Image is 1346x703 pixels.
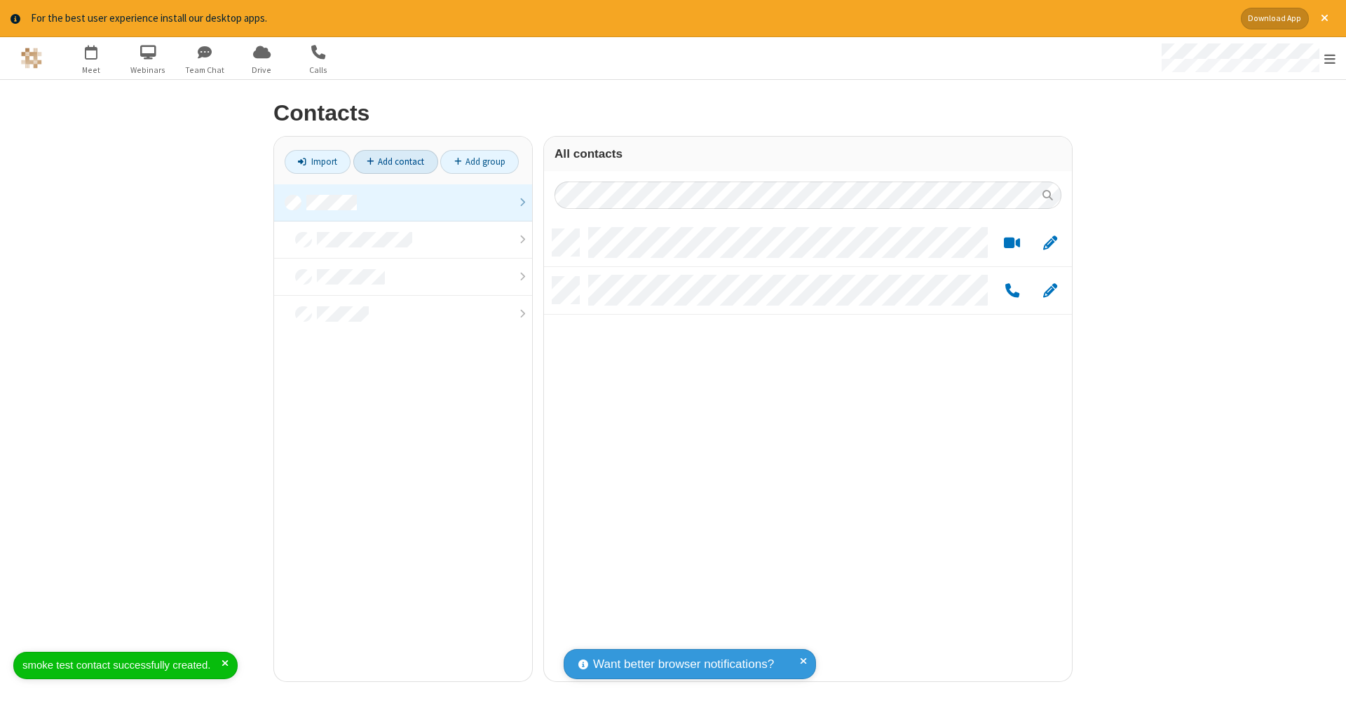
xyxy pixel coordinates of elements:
[1314,8,1335,29] button: Close alert
[236,64,288,76] span: Drive
[544,219,1072,683] div: grid
[998,282,1026,299] button: Call by phone
[1148,37,1346,79] div: Open menu
[21,48,42,69] img: QA Selenium DO NOT DELETE OR CHANGE
[998,234,1026,252] button: Start a video meeting
[31,11,1230,27] div: For the best user experience install our desktop apps.
[1036,234,1063,252] button: Edit
[285,150,351,174] a: Import
[1241,8,1309,29] button: Download App
[292,64,345,76] span: Calls
[555,147,1061,161] h3: All contacts
[22,657,222,674] div: smoke test contact successfully created.
[273,101,1073,125] h2: Contacts
[593,655,774,674] span: Want better browser notifications?
[353,150,438,174] a: Add contact
[122,64,175,76] span: Webinars
[5,37,57,79] button: Logo
[65,64,118,76] span: Meet
[440,150,519,174] a: Add group
[179,64,231,76] span: Team Chat
[1036,282,1063,299] button: Edit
